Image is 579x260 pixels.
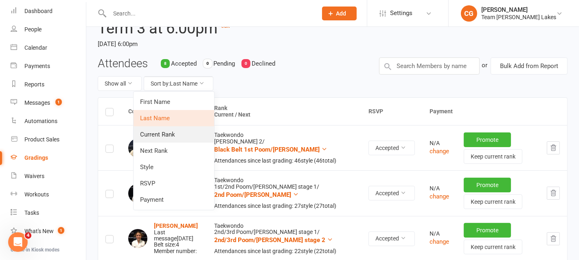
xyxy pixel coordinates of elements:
div: N/A [430,185,449,192]
th: Payment [422,98,567,125]
div: 0 [203,59,212,68]
div: N/A [430,231,449,237]
div: Calendar [24,44,47,51]
span: Declined [252,60,275,67]
span: Settings [390,4,412,22]
iframe: Intercom live chat [8,232,28,252]
a: People [11,20,86,39]
button: Keep current rank [464,240,522,254]
a: Product Sales [11,130,86,149]
button: change [430,237,449,247]
div: Messages [24,99,50,106]
div: Last message [DATE] [154,229,200,242]
button: Keep current rank [464,149,522,164]
a: RSVP [134,175,214,192]
td: Taekwondo 1st/2nd Poom/[PERSON_NAME] stage 1 / [207,170,361,216]
div: People [24,26,42,33]
a: First Name [134,94,214,110]
div: CG [461,5,477,22]
a: What's New1 [11,222,86,240]
input: Search Members by name [379,57,480,75]
div: Waivers [24,173,44,179]
div: Attendances since last grading: 27 style ( 27 total) [214,203,354,209]
a: Waivers [11,167,86,185]
th: Contact [121,98,207,125]
button: Add [322,7,357,20]
div: Automations [24,118,57,124]
div: Gradings [24,154,48,161]
span: 1 [58,227,64,234]
div: Dashboard [24,8,53,14]
img: Zara Kemal-Yates [128,229,147,248]
a: Style [134,159,214,175]
a: Payments [11,57,86,75]
button: Black Belt 1st Poom/[PERSON_NAME] [214,145,327,154]
button: Promote [464,132,511,147]
a: Reports [11,75,86,94]
a: Current Rank [134,126,214,143]
a: Messages 1 [11,94,86,112]
a: Calendar [11,39,86,57]
button: 2nd/3rd Poom/[PERSON_NAME] stage 2 [214,235,333,245]
button: 2nd Poom/[PERSON_NAME] [214,190,299,200]
img: Levent Bagdas [128,139,147,158]
a: Last Name [134,110,214,126]
button: Show all [98,76,142,91]
a: [PERSON_NAME] [154,223,198,229]
button: Keep current rank [464,194,522,209]
button: Bulk Add from Report [491,57,568,75]
div: 0 [241,59,250,68]
button: Accepted [368,231,415,246]
div: N/A [430,140,449,146]
button: Accepted [368,186,415,201]
div: or [482,57,487,73]
div: Team [PERSON_NAME] Lakes [481,13,556,21]
span: 2nd/3rd Poom/[PERSON_NAME] stage 2 [214,236,325,244]
time: [DATE] 6:00pm [98,37,286,51]
button: Sort by:Last Name [144,76,213,91]
div: Tasks [24,209,39,216]
input: Search... [107,8,311,19]
span: Accepted [171,60,197,67]
th: RSVP [361,98,422,125]
a: Automations [11,112,86,130]
div: Attendances since last grading: 46 style ( 46 total) [214,158,354,164]
button: Accepted [368,141,415,155]
td: Taekwondo [PERSON_NAME] 2 / [207,125,361,170]
span: 4 [25,232,31,239]
button: change [430,192,449,201]
div: Workouts [24,191,49,198]
span: Black Belt 1st Poom/[PERSON_NAME] [214,146,320,153]
button: change [430,146,449,156]
div: Belt size: 4 Member number: [154,223,200,254]
span: Pending [213,60,235,67]
a: Dashboard [11,2,86,20]
div: Attendances since last grading: 22 style ( 22 total) [214,248,354,254]
h3: Attendees [98,57,148,70]
button: Promote [464,178,511,192]
a: Workouts [11,185,86,204]
a: Tasks [11,204,86,222]
div: Product Sales [24,136,59,143]
img: Ava Graf [128,184,147,203]
div: What's New [24,228,54,234]
a: Payment [134,192,214,208]
div: Payments [24,63,50,69]
div: 8 [161,59,170,68]
button: Promote [464,223,511,238]
div: Reports [24,81,44,88]
div: [PERSON_NAME] [481,6,556,13]
a: Gradings [11,149,86,167]
th: Rank Current / Next [207,98,361,125]
span: Add [336,10,347,17]
a: Next Rank [134,143,214,159]
span: 1 [55,99,62,106]
span: 2nd Poom/[PERSON_NAME] [214,191,291,198]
